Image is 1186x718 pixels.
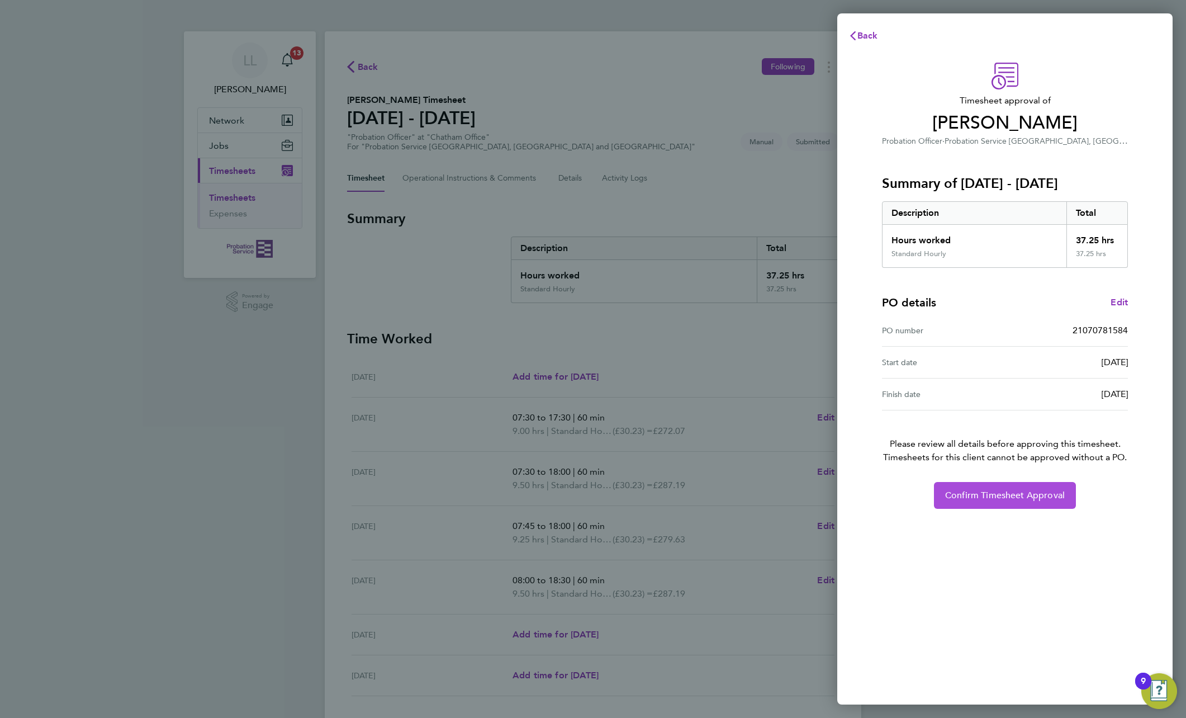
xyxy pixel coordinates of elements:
[882,324,1005,337] div: PO number
[1066,202,1128,224] div: Total
[857,30,878,41] span: Back
[891,249,946,258] div: Standard Hourly
[882,94,1128,107] span: Timesheet approval of
[1111,296,1128,309] a: Edit
[1005,388,1128,401] div: [DATE]
[882,388,1005,401] div: Finish date
[883,202,1066,224] div: Description
[882,295,936,310] h4: PO details
[882,136,942,146] span: Probation Officer
[942,136,945,146] span: ·
[1141,673,1177,709] button: Open Resource Center, 9 new notifications
[1005,356,1128,369] div: [DATE]
[882,112,1128,134] span: [PERSON_NAME]
[883,225,1066,249] div: Hours worked
[869,451,1141,464] span: Timesheets for this client cannot be approved without a PO.
[882,201,1128,268] div: Summary of 25 - 31 Aug 2025
[837,25,889,47] button: Back
[945,490,1065,501] span: Confirm Timesheet Approval
[1141,681,1146,696] div: 9
[882,174,1128,192] h3: Summary of [DATE] - [DATE]
[934,482,1076,509] button: Confirm Timesheet Approval
[1066,225,1128,249] div: 37.25 hrs
[1111,297,1128,308] span: Edit
[1073,325,1128,336] span: 21070781584
[869,410,1141,464] p: Please review all details before approving this timesheet.
[882,356,1005,369] div: Start date
[1066,249,1128,267] div: 37.25 hrs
